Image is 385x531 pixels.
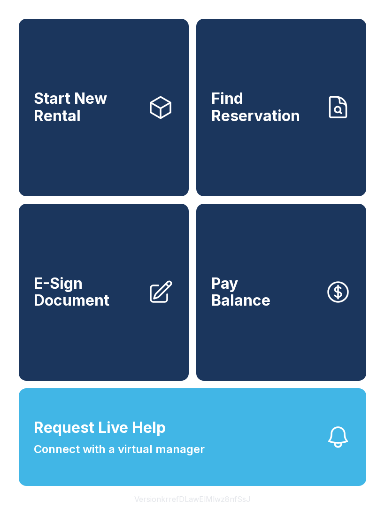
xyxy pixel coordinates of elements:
span: Start New Rental [34,90,140,124]
span: E-Sign Document [34,275,140,309]
span: Request Live Help [34,416,166,439]
span: Pay Balance [211,275,270,309]
span: Find Reservation [211,90,317,124]
a: E-Sign Document [19,204,189,381]
a: Start New Rental [19,19,189,196]
button: Request Live HelpConnect with a virtual manager [19,388,366,486]
a: Find Reservation [196,19,366,196]
button: PayBalance [196,204,366,381]
span: Connect with a virtual manager [34,441,205,458]
button: VersionkrrefDLawElMlwz8nfSsJ [127,486,258,512]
